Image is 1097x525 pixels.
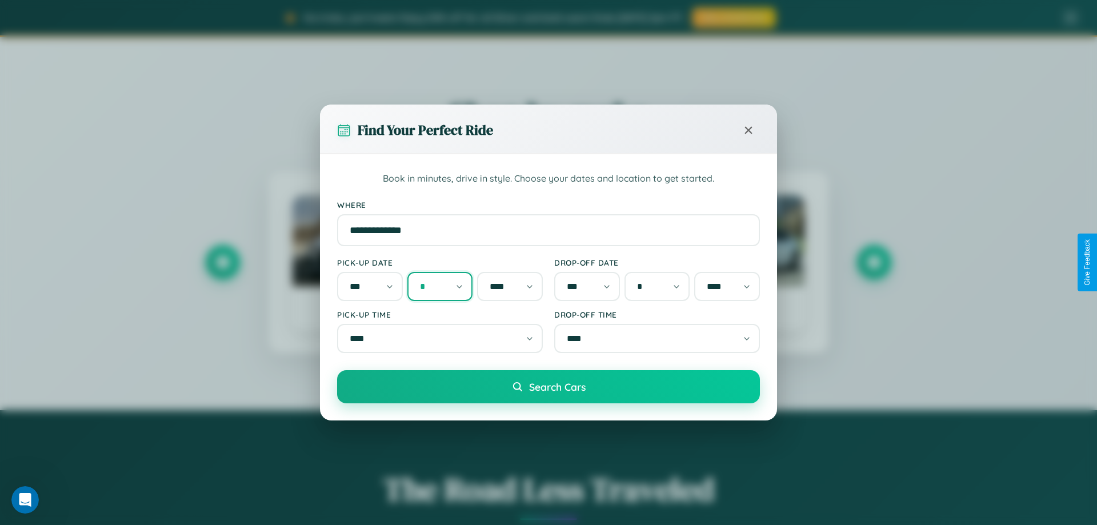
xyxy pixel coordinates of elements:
label: Drop-off Time [554,310,760,319]
p: Book in minutes, drive in style. Choose your dates and location to get started. [337,171,760,186]
label: Where [337,200,760,210]
label: Pick-up Time [337,310,543,319]
h3: Find Your Perfect Ride [358,121,493,139]
button: Search Cars [337,370,760,403]
span: Search Cars [529,380,586,393]
label: Drop-off Date [554,258,760,267]
label: Pick-up Date [337,258,543,267]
